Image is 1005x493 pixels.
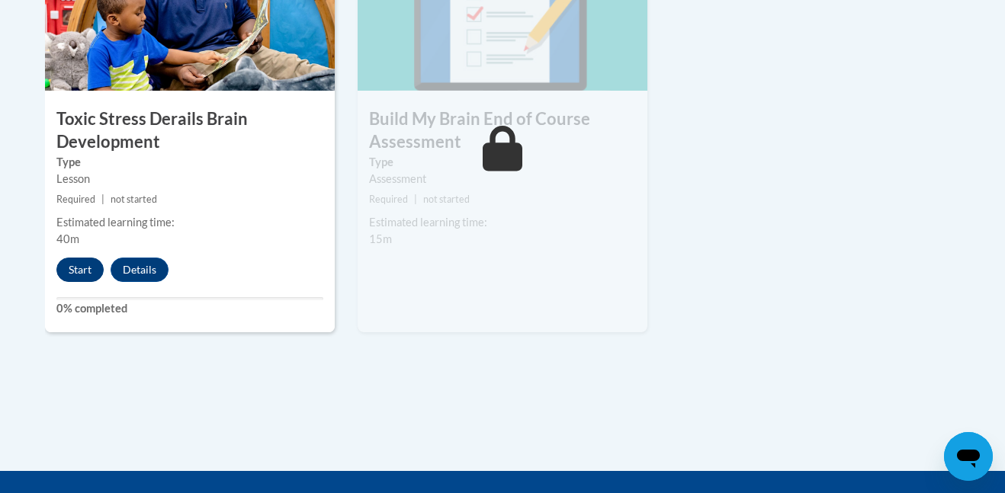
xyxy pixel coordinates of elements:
div: Estimated learning time: [56,214,323,231]
h3: Toxic Stress Derails Brain Development [45,107,335,155]
div: Estimated learning time: [369,214,636,231]
label: 0% completed [56,300,323,317]
div: Lesson [56,171,323,187]
span: 40m [56,232,79,245]
button: Details [111,258,169,282]
span: not started [111,194,157,205]
span: Required [56,194,95,205]
span: 15m [369,232,392,245]
span: | [414,194,417,205]
div: Assessment [369,171,636,187]
button: Start [56,258,104,282]
span: Required [369,194,408,205]
span: | [101,194,104,205]
label: Type [369,154,636,171]
span: not started [423,194,470,205]
iframe: Button to launch messaging window [944,432,993,481]
h3: Build My Brain End of Course Assessment [358,107,647,155]
label: Type [56,154,323,171]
